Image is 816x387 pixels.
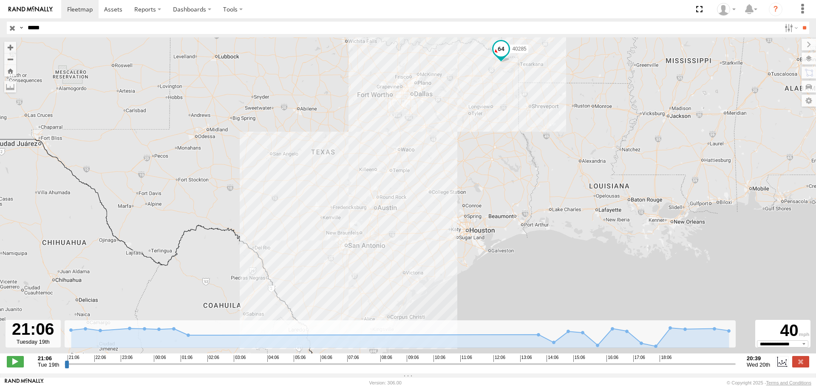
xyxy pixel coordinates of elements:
[8,6,53,12] img: rand-logo.svg
[347,355,359,362] span: 07:06
[4,65,16,76] button: Zoom Home
[573,355,585,362] span: 15:06
[4,81,16,93] label: Measure
[121,355,133,362] span: 23:06
[320,355,332,362] span: 06:06
[94,355,106,362] span: 22:06
[369,380,402,385] div: Version: 306.00
[4,53,16,65] button: Zoom out
[460,355,472,362] span: 11:06
[792,356,809,367] label: Close
[747,362,770,368] span: Wed 20th Aug 2025
[747,355,770,362] strong: 20:39
[154,355,166,362] span: 00:06
[234,355,246,362] span: 03:06
[294,355,306,362] span: 05:06
[181,355,193,362] span: 01:06
[766,380,811,385] a: Terms and Conditions
[727,380,811,385] div: © Copyright 2025 -
[520,355,532,362] span: 13:06
[802,95,816,107] label: Map Settings
[5,379,44,387] a: Visit our Website
[756,321,809,340] div: 40
[769,3,782,16] i: ?
[68,355,79,362] span: 21:06
[714,3,739,16] div: Caseta Laredo TX
[781,22,799,34] label: Search Filter Options
[407,355,419,362] span: 09:06
[207,355,219,362] span: 02:06
[38,355,59,362] strong: 21:06
[267,355,279,362] span: 04:06
[633,355,645,362] span: 17:06
[433,355,445,362] span: 10:06
[7,356,24,367] label: Play/Stop
[547,355,558,362] span: 14:06
[18,22,25,34] label: Search Query
[512,46,526,52] span: 40285
[493,355,505,362] span: 12:06
[660,355,671,362] span: 18:06
[606,355,618,362] span: 16:06
[38,362,59,368] span: Tue 19th Aug 2025
[380,355,392,362] span: 08:06
[4,42,16,53] button: Zoom in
